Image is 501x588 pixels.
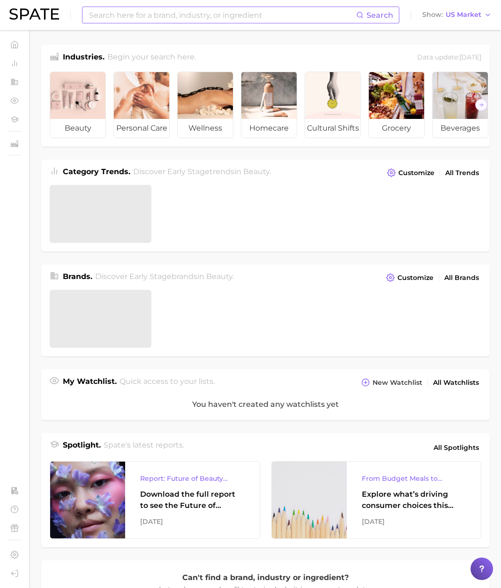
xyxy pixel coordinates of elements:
a: beverages [432,72,488,138]
button: Customize [385,166,437,179]
span: wellness [178,119,233,138]
span: cultural shifts [305,119,360,138]
span: homecare [241,119,297,138]
a: All Trends [443,167,481,179]
button: Scroll Right [475,99,487,111]
span: Discover Early Stage trends in . [133,167,271,176]
span: All Spotlights [434,442,479,453]
input: Search here for a brand, industry, or ingredient [88,7,356,23]
div: Explore what’s driving consumer choices this back-to-school season From budget-friendly meals to ... [362,489,466,511]
span: beauty [50,119,105,138]
button: New Watchlist [359,376,425,389]
div: [DATE] [362,516,466,527]
span: Category Trends . [63,167,130,176]
span: grocery [369,119,424,138]
span: All Watchlists [433,379,479,387]
span: beverages [433,119,488,138]
a: Log out. Currently logged in with e-mail yumi.toki@spate.nyc. [7,566,22,581]
div: [DATE] [140,516,245,527]
span: Show [422,12,443,17]
span: beauty [243,167,269,176]
span: Customize [397,274,434,282]
span: All Brands [444,274,479,282]
h1: My Watchlist. [63,376,117,389]
div: Report: Future of Beauty Webinar [140,473,245,484]
p: Can't find a brand, industry or ingredient? [158,572,374,584]
button: Customize [384,271,436,284]
span: beauty [206,272,232,281]
div: Download the full report to see the Future of Beauty trends we unpacked during the webinar. [140,489,245,511]
span: Brands . [63,272,92,281]
a: beauty [50,72,106,138]
a: Report: Future of Beauty WebinarDownload the full report to see the Future of Beauty trends we un... [50,461,260,539]
a: homecare [241,72,297,138]
a: personal care [113,72,170,138]
span: Customize [398,169,434,177]
a: All Brands [442,272,481,284]
a: grocery [368,72,425,138]
h2: Spate's latest reports. [104,440,184,456]
h2: Quick access to your lists. [120,376,215,389]
a: From Budget Meals to Functional Snacks: Food & Beverage Trends Shaping Consumer Behavior This Sch... [271,461,482,539]
a: cultural shifts [305,72,361,138]
span: Search [366,11,393,20]
div: You haven't created any watchlists yet [41,389,490,420]
a: All Watchlists [431,376,481,389]
div: Data update: [DATE] [417,51,481,64]
h1: Spotlight. [63,440,101,456]
img: SPATE [9,8,59,20]
span: New Watchlist [373,379,422,387]
span: US Market [446,12,481,17]
span: personal care [114,119,169,138]
span: All Trends [445,169,479,177]
div: From Budget Meals to Functional Snacks: Food & Beverage Trends Shaping Consumer Behavior This Sch... [362,473,466,484]
button: ShowUS Market [420,9,494,21]
a: wellness [177,72,233,138]
h1: Industries. [63,51,105,64]
h2: Begin your search here. [107,51,196,64]
span: Discover Early Stage brands in . [95,272,234,281]
a: All Spotlights [431,440,481,456]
